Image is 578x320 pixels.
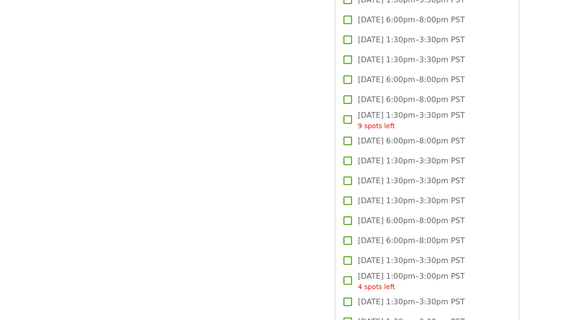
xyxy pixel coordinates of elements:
span: [DATE] 1:30pm–3:30pm PST [358,195,464,207]
span: [DATE] 1:30pm–3:30pm PST [358,255,464,266]
span: [DATE] 1:30pm–3:30pm PST [358,54,464,66]
span: [DATE] 6:00pm–8:00pm PST [358,14,464,26]
span: [DATE] 1:30pm–3:30pm PST [358,155,464,167]
span: [DATE] 6:00pm–8:00pm PST [358,74,464,85]
span: [DATE] 6:00pm–8:00pm PST [358,94,464,105]
span: [DATE] 1:30pm–3:30pm PST [358,110,464,131]
span: [DATE] 6:00pm–8:00pm PST [358,215,464,226]
span: [DATE] 6:00pm–8:00pm PST [358,235,464,246]
span: [DATE] 1:30pm–3:30pm PST [358,175,464,187]
span: 9 spots left [358,122,395,130]
span: [DATE] 1:30pm–3:30pm PST [358,296,464,308]
span: [DATE] 1:30pm–3:30pm PST [358,34,464,46]
span: [DATE] 1:00pm–3:00pm PST [358,271,464,292]
span: [DATE] 6:00pm–8:00pm PST [358,135,464,147]
span: 4 spots left [358,283,395,291]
